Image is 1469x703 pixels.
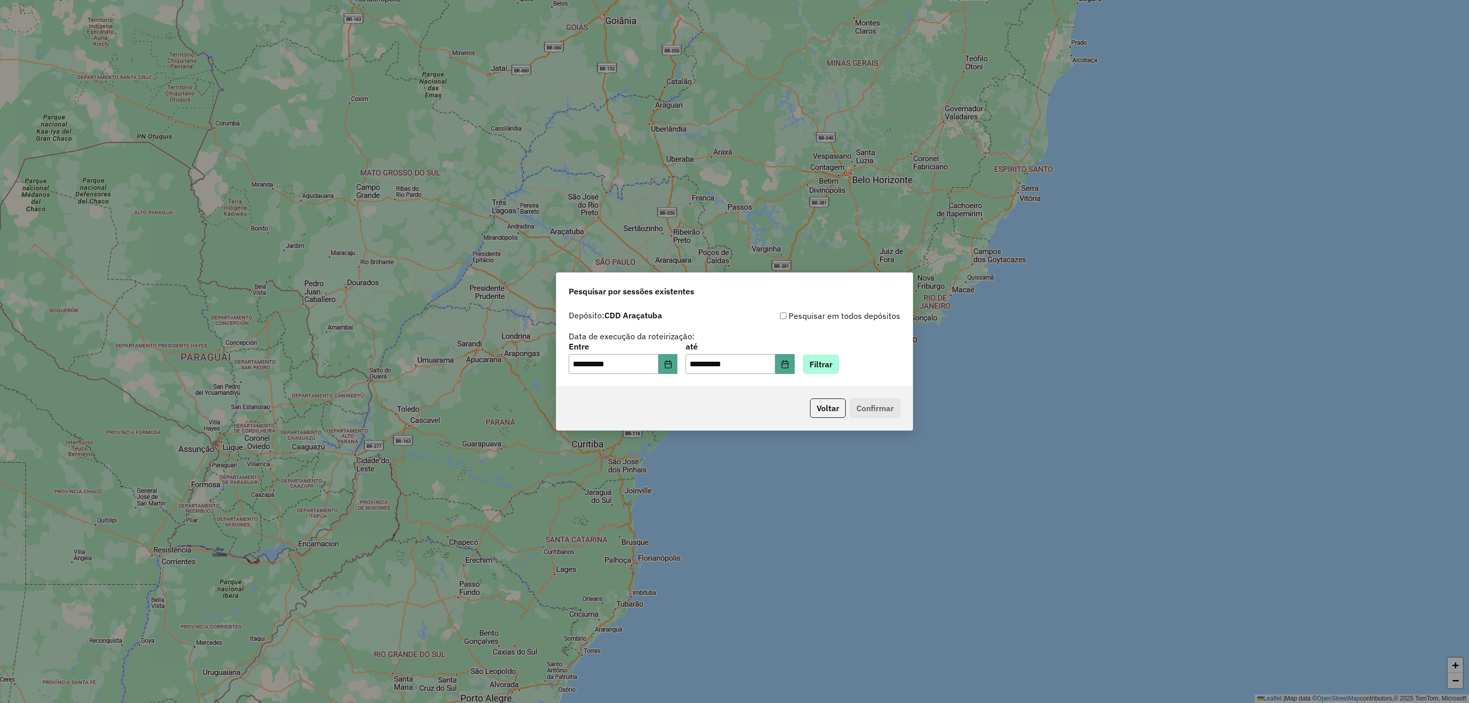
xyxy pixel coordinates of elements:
button: Voltar [810,398,846,418]
button: Choose Date [775,354,795,374]
button: Filtrar [803,355,839,374]
label: Data de execução da roteirização: [569,330,695,342]
label: Entre [569,340,677,353]
label: Depósito: [569,309,662,321]
label: até [686,340,794,353]
button: Choose Date [658,354,678,374]
strong: CDD Araçatuba [604,310,662,320]
span: Pesquisar por sessões existentes [569,285,694,297]
div: Pesquisar em todos depósitos [734,310,900,322]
